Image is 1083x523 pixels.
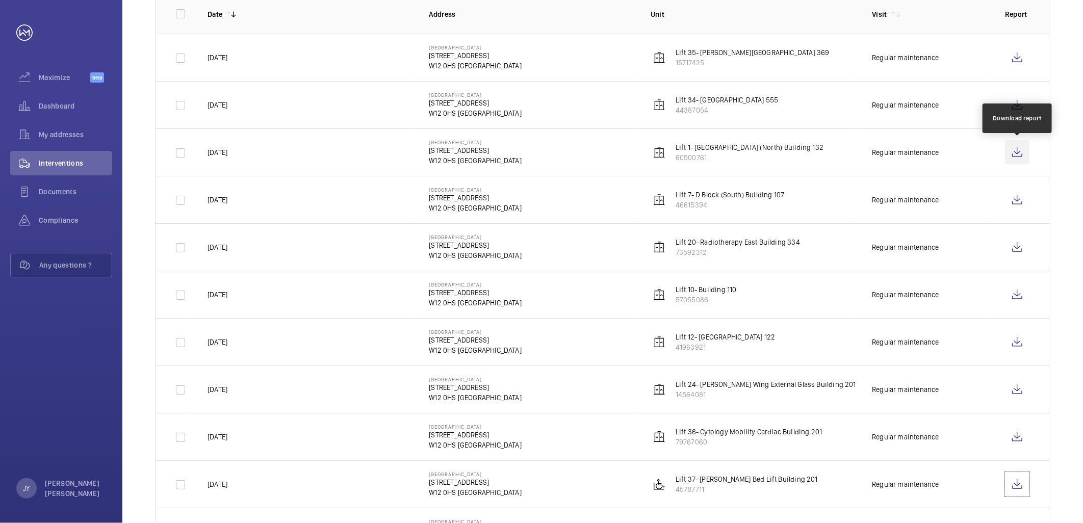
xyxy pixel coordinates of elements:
div: Regular maintenance [872,432,939,442]
p: [DATE] [208,290,227,300]
p: [DATE] [208,195,227,205]
p: W12 0HS [GEOGRAPHIC_DATA] [429,203,522,213]
p: [GEOGRAPHIC_DATA] [429,92,522,98]
p: 15717425 [676,58,830,68]
img: elevator.svg [653,99,665,111]
div: Regular maintenance [872,53,939,63]
p: Lift 1- [GEOGRAPHIC_DATA] (North) Building 132 [676,142,823,152]
span: Compliance [39,215,112,225]
p: 73592312 [676,247,800,257]
p: 46615394 [676,200,785,210]
img: elevator.svg [653,336,665,348]
p: 41963921 [676,342,775,352]
p: [GEOGRAPHIC_DATA] [429,44,522,50]
span: Maximize [39,72,90,83]
p: 44387054 [676,105,778,115]
p: Lift 34- [GEOGRAPHIC_DATA] 555 [676,95,778,105]
p: Visit [872,9,887,19]
p: Lift 12- [GEOGRAPHIC_DATA] 122 [676,332,775,342]
p: Lift 7- D Block (South) Building 107 [676,190,785,200]
div: Download report [993,114,1042,123]
p: 45787711 [676,484,818,494]
span: My addresses [39,129,112,140]
div: Regular maintenance [872,147,939,158]
span: Interventions [39,158,112,168]
p: [STREET_ADDRESS] [429,335,522,345]
p: JY [23,483,30,493]
p: [DATE] [208,242,227,252]
p: [STREET_ADDRESS] [429,287,522,298]
span: Documents [39,187,112,197]
p: [STREET_ADDRESS] [429,382,522,393]
p: Lift 37- [PERSON_NAME] Bed Lift Building 201 [676,474,818,484]
p: [GEOGRAPHIC_DATA] [429,234,522,240]
img: elevator.svg [653,194,665,206]
p: Unit [651,9,856,19]
span: Beta [90,72,104,83]
p: [STREET_ADDRESS] [429,477,522,487]
div: Regular maintenance [872,100,939,110]
p: W12 0HS [GEOGRAPHIC_DATA] [429,298,522,308]
p: W12 0HS [GEOGRAPHIC_DATA] [429,393,522,403]
p: [STREET_ADDRESS] [429,98,522,108]
p: W12 0HS [GEOGRAPHIC_DATA] [429,250,522,260]
p: W12 0HS [GEOGRAPHIC_DATA] [429,487,522,498]
p: [STREET_ADDRESS] [429,145,522,155]
p: 79767060 [676,437,822,447]
span: Dashboard [39,101,112,111]
p: Lift 35- [PERSON_NAME][GEOGRAPHIC_DATA] 369 [676,47,830,58]
p: [DATE] [208,432,227,442]
div: Regular maintenance [872,337,939,347]
p: [DATE] [208,147,227,158]
p: 60500761 [676,152,823,163]
p: W12 0HS [GEOGRAPHIC_DATA] [429,108,522,118]
img: elevator.svg [653,146,665,159]
p: [DATE] [208,53,227,63]
p: W12 0HS [GEOGRAPHIC_DATA] [429,440,522,450]
p: [STREET_ADDRESS] [429,193,522,203]
p: [PERSON_NAME] [PERSON_NAME] [45,478,106,499]
img: elevator.svg [653,431,665,443]
p: [GEOGRAPHIC_DATA] [429,187,522,193]
div: Regular maintenance [872,242,939,252]
p: [STREET_ADDRESS] [429,240,522,250]
p: [STREET_ADDRESS] [429,50,522,61]
p: Lift 10- Building 110 [676,284,737,295]
p: [GEOGRAPHIC_DATA] [429,471,522,477]
span: Any questions ? [39,260,112,270]
p: W12 0HS [GEOGRAPHIC_DATA] [429,61,522,71]
p: [DATE] [208,337,227,347]
img: elevator.svg [653,51,665,64]
p: [GEOGRAPHIC_DATA] [429,424,522,430]
img: platform_lift.svg [653,478,665,490]
p: [GEOGRAPHIC_DATA] [429,281,522,287]
p: [DATE] [208,100,227,110]
p: Address [429,9,634,19]
div: Regular maintenance [872,384,939,395]
p: Lift 20- Radiotherapy East Building 334 [676,237,800,247]
p: [GEOGRAPHIC_DATA] [429,376,522,382]
img: elevator.svg [653,289,665,301]
p: [STREET_ADDRESS] [429,430,522,440]
p: W12 0HS [GEOGRAPHIC_DATA] [429,345,522,355]
img: elevator.svg [653,241,665,253]
p: [GEOGRAPHIC_DATA] [429,139,522,145]
p: W12 0HS [GEOGRAPHIC_DATA] [429,155,522,166]
div: Regular maintenance [872,290,939,300]
p: 14564081 [676,389,856,400]
p: 57055086 [676,295,737,305]
img: elevator.svg [653,383,665,396]
p: [GEOGRAPHIC_DATA] [429,329,522,335]
div: Regular maintenance [872,479,939,489]
p: [DATE] [208,384,227,395]
p: Date [208,9,222,19]
p: [DATE] [208,479,227,489]
p: Report [1005,9,1029,19]
div: Regular maintenance [872,195,939,205]
p: Lift 36- Cytology Mobility Cardiac Building 201 [676,427,822,437]
p: Lift 24- [PERSON_NAME] Wing External Glass Building 201 [676,379,856,389]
